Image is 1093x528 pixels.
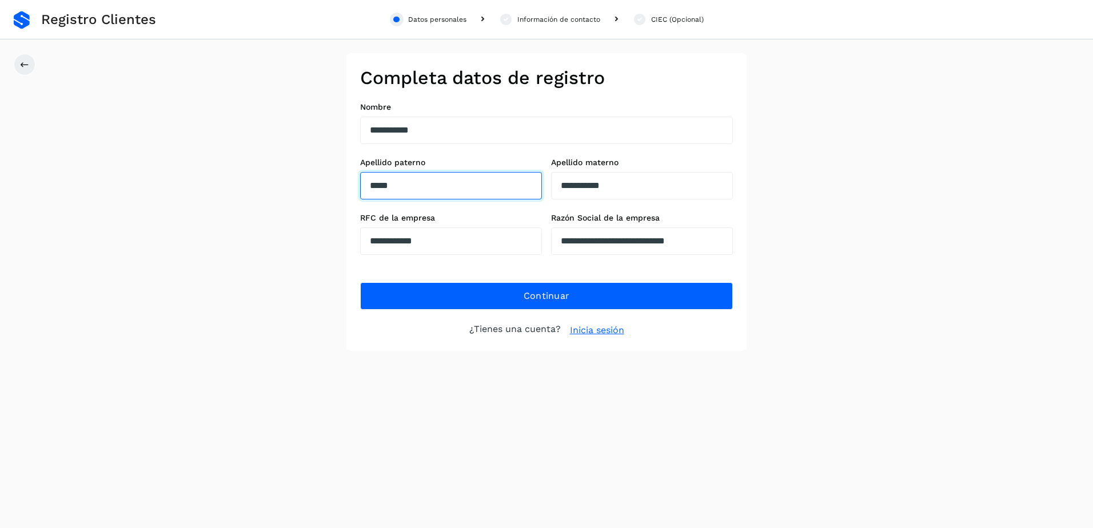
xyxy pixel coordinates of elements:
[551,213,733,223] label: Razón Social de la empresa
[517,14,600,25] div: Información de contacto
[570,323,624,337] a: Inicia sesión
[469,323,561,337] p: ¿Tienes una cuenta?
[360,67,733,89] h2: Completa datos de registro
[651,14,704,25] div: CIEC (Opcional)
[360,213,542,223] label: RFC de la empresa
[360,102,733,112] label: Nombre
[41,11,156,28] span: Registro Clientes
[360,158,542,167] label: Apellido paterno
[408,14,466,25] div: Datos personales
[360,282,733,310] button: Continuar
[524,290,570,302] span: Continuar
[551,158,733,167] label: Apellido materno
